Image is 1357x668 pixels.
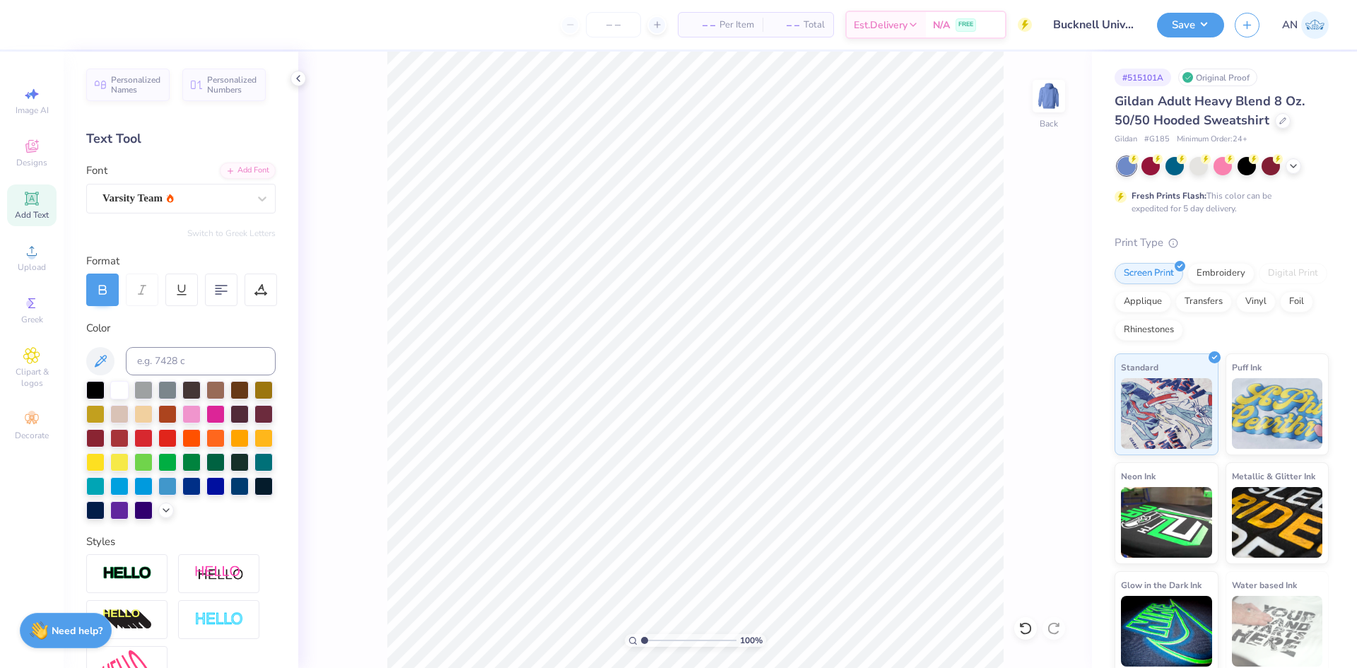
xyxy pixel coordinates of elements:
[16,105,49,116] span: Image AI
[958,20,973,30] span: FREE
[1115,320,1183,341] div: Rhinestones
[1301,11,1329,39] img: Arlo Noche
[1175,291,1232,312] div: Transfers
[187,228,276,239] button: Switch to Greek Letters
[687,18,715,33] span: – –
[52,624,102,638] strong: Need help?
[86,129,276,148] div: Text Tool
[1280,291,1313,312] div: Foil
[1232,578,1297,592] span: Water based Ink
[1232,596,1323,667] img: Water based Ink
[1040,117,1058,130] div: Back
[1236,291,1276,312] div: Vinyl
[86,534,276,550] div: Styles
[1035,82,1063,110] img: Back
[194,565,244,582] img: Shadow
[86,320,276,336] div: Color
[102,566,152,582] img: Stroke
[1232,378,1323,449] img: Puff Ink
[1178,69,1257,86] div: Original Proof
[740,634,763,647] span: 100 %
[1259,263,1327,284] div: Digital Print
[126,347,276,375] input: e.g. 7428 c
[1132,189,1305,215] div: This color can be expedited for 5 day delivery.
[1121,596,1212,667] img: Glow in the Dark Ink
[15,430,49,441] span: Decorate
[933,18,950,33] span: N/A
[1144,134,1170,146] span: # G185
[86,163,107,179] label: Font
[586,12,641,37] input: – –
[1132,190,1206,201] strong: Fresh Prints Flash:
[15,209,49,221] span: Add Text
[1121,578,1202,592] span: Glow in the Dark Ink
[1157,13,1224,37] button: Save
[1115,69,1171,86] div: # 515101A
[86,253,277,269] div: Format
[220,163,276,179] div: Add Font
[1121,487,1212,558] img: Neon Ink
[1121,360,1158,375] span: Standard
[1232,360,1262,375] span: Puff Ink
[804,18,825,33] span: Total
[111,75,161,95] span: Personalized Names
[1187,263,1255,284] div: Embroidery
[1177,134,1247,146] span: Minimum Order: 24 +
[1115,93,1305,129] span: Gildan Adult Heavy Blend 8 Oz. 50/50 Hooded Sweatshirt
[1232,469,1315,484] span: Metallic & Glitter Ink
[854,18,907,33] span: Est. Delivery
[194,611,244,628] img: Negative Space
[1121,469,1156,484] span: Neon Ink
[1042,11,1146,39] input: Untitled Design
[1115,263,1183,284] div: Screen Print
[1232,487,1323,558] img: Metallic & Glitter Ink
[16,157,47,168] span: Designs
[102,609,152,631] img: 3d Illusion
[1121,378,1212,449] img: Standard
[1115,134,1137,146] span: Gildan
[7,366,57,389] span: Clipart & logos
[207,75,257,95] span: Personalized Numbers
[1115,291,1171,312] div: Applique
[1282,11,1329,39] a: AN
[1282,17,1298,33] span: AN
[719,18,754,33] span: Per Item
[771,18,799,33] span: – –
[1115,235,1329,251] div: Print Type
[18,262,46,273] span: Upload
[21,314,43,325] span: Greek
